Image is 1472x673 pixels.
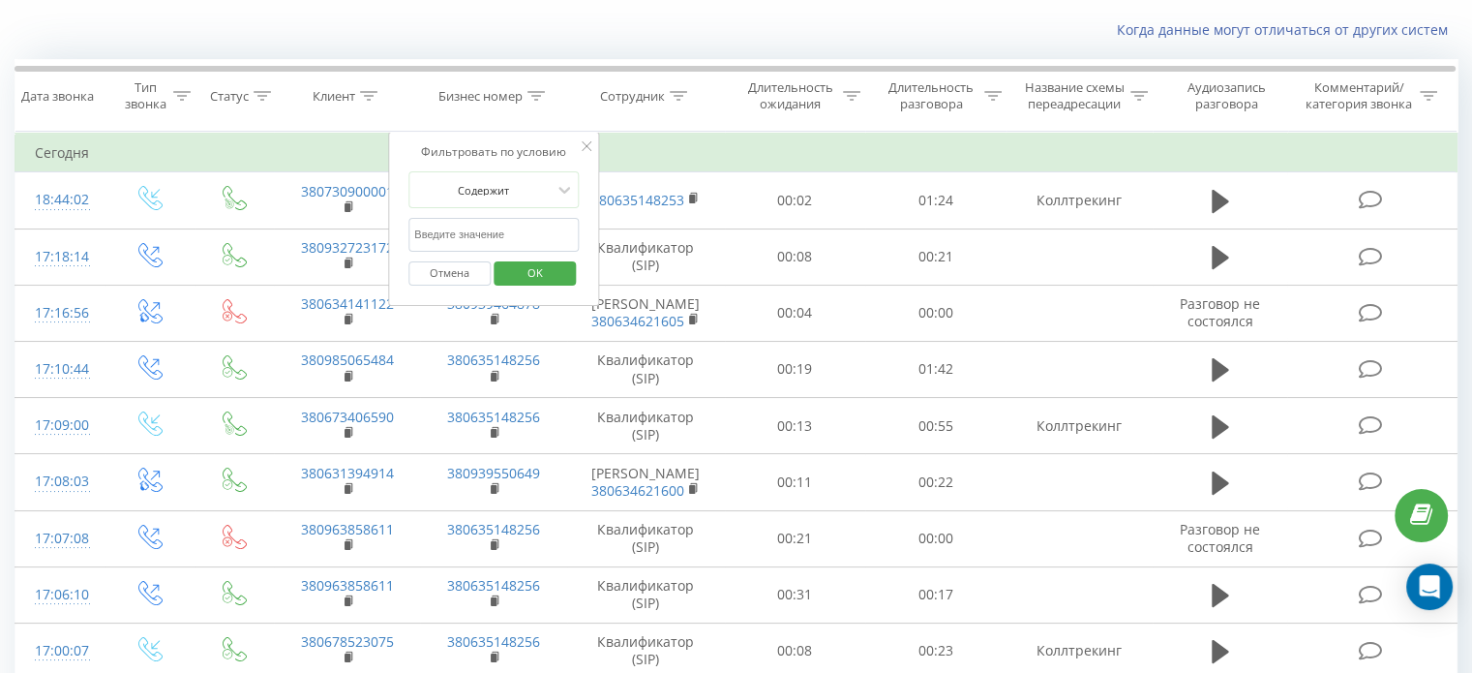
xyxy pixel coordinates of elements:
a: 380634621600 [591,481,684,500]
a: 380939550649 [447,464,540,482]
a: 380963858611 [301,520,394,538]
a: 380635148256 [447,408,540,426]
a: 380631394914 [301,464,394,482]
div: 18:44:02 [35,181,86,219]
td: 00:21 [725,510,865,566]
div: Фильтровать по условию [408,142,579,162]
div: 17:18:14 [35,238,86,276]
button: Отмена [408,261,491,286]
td: 00:04 [725,285,865,341]
td: 00:08 [725,229,865,285]
div: 17:10:44 [35,351,86,388]
div: Название схемы переадресации [1024,79,1126,112]
td: 01:42 [865,341,1006,397]
div: Статус [210,88,249,105]
td: Квалификатор (SIP) [567,510,725,566]
div: 17:07:08 [35,520,86,558]
td: 00:00 [865,510,1006,566]
td: 00:17 [865,566,1006,623]
div: Тип звонка [122,79,167,112]
td: Коллтрекинг [1006,172,1152,229]
td: 00:31 [725,566,865,623]
input: Введите значение [408,218,579,252]
td: 01:24 [865,172,1006,229]
span: Разговор не состоялся [1180,520,1260,556]
div: Клиент [313,88,355,105]
a: 380963858611 [301,576,394,595]
a: 380635148256 [447,520,540,538]
td: Квалификатор (SIP) [567,398,725,454]
div: 17:16:56 [35,294,86,332]
div: Длительность ожидания [742,79,839,112]
td: 00:22 [865,454,1006,510]
div: Длительность разговора [883,79,979,112]
td: 00:00 [865,285,1006,341]
div: 17:09:00 [35,407,86,444]
td: Квалификатор (SIP) [567,566,725,623]
div: Дата звонка [21,88,94,105]
td: [PERSON_NAME] [567,285,725,341]
a: Когда данные могут отличаться от других систем [1117,20,1457,39]
button: OK [494,261,576,286]
td: 00:13 [725,398,865,454]
div: 17:00:07 [35,632,86,670]
a: 380932723172 [301,238,394,257]
td: 00:55 [865,398,1006,454]
a: 380635148256 [447,576,540,595]
a: 380635148256 [447,632,540,651]
td: Коллтрекинг [1006,398,1152,454]
td: 00:21 [865,229,1006,285]
td: Квалификатор (SIP) [567,229,725,285]
div: 17:08:03 [35,463,86,501]
a: 380635148253 [591,191,684,209]
td: Квалификатор (SIP) [567,341,725,397]
a: 380635148256 [447,351,540,369]
td: Сегодня [15,134,1457,172]
div: Комментарий/категория звонка [1302,79,1415,112]
div: 17:06:10 [35,576,86,614]
div: Сотрудник [600,88,665,105]
span: Разговор не состоялся [1180,294,1260,330]
a: 380730900001 [301,182,394,200]
td: 00:11 [725,454,865,510]
td: 00:02 [725,172,865,229]
a: 380634621605 [591,312,684,330]
div: Open Intercom Messenger [1406,564,1453,610]
td: [PERSON_NAME] [567,454,725,510]
a: 380634141122 [301,294,394,313]
td: 00:19 [725,341,865,397]
a: 380985065484 [301,351,394,369]
a: 380678523075 [301,632,394,651]
a: 380673406590 [301,408,394,426]
span: OK [508,258,562,288]
div: Аудиозапись разговора [1170,79,1283,112]
div: Бизнес номер [438,88,523,105]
